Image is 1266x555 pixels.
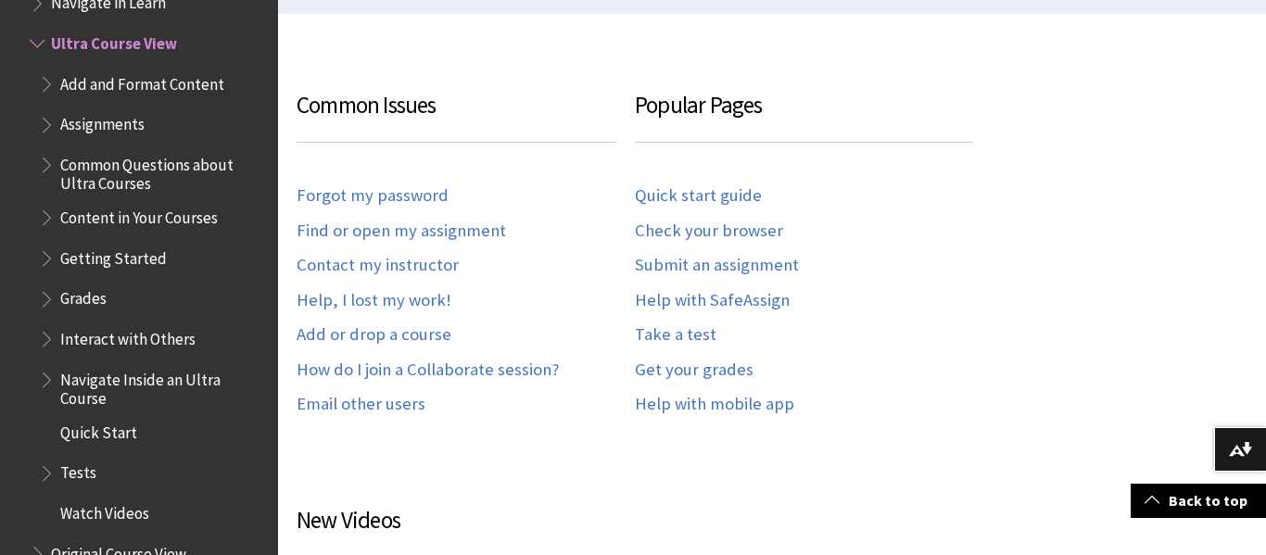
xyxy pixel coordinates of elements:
span: Content in Your Courses [60,202,218,227]
span: Quick Start [60,417,137,442]
a: Email other users [297,394,425,415]
a: Help with mobile app [635,394,794,415]
a: Forgot my password [297,185,449,207]
span: Ultra Course View [51,28,177,53]
a: Submit an assignment [635,255,799,276]
h3: Popular Pages [635,88,973,143]
span: Interact with Others [60,323,196,348]
span: Add and Format Content [60,69,224,94]
a: Take a test [635,324,716,346]
span: Common Questions about Ultra Courses [60,149,265,193]
a: Help with SafeAssign [635,290,790,311]
a: How do I join a Collaborate session? [297,359,559,381]
h3: Common Issues [297,88,616,143]
span: Grades [60,284,107,309]
a: Help, I lost my work! [297,290,451,311]
a: Quick start guide [635,185,762,207]
a: Check your browser [635,221,783,242]
a: Find or open my assignment [297,221,506,242]
a: Get your grades [635,359,753,381]
span: Tests [60,458,96,483]
span: Navigate Inside an Ultra Course [60,364,265,408]
span: Assignments [60,109,145,134]
a: Add or drop a course [297,324,451,346]
a: Contact my instructor [297,255,459,276]
span: Getting Started [60,243,167,268]
a: Back to top [1131,484,1266,518]
span: Watch Videos [60,498,149,523]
